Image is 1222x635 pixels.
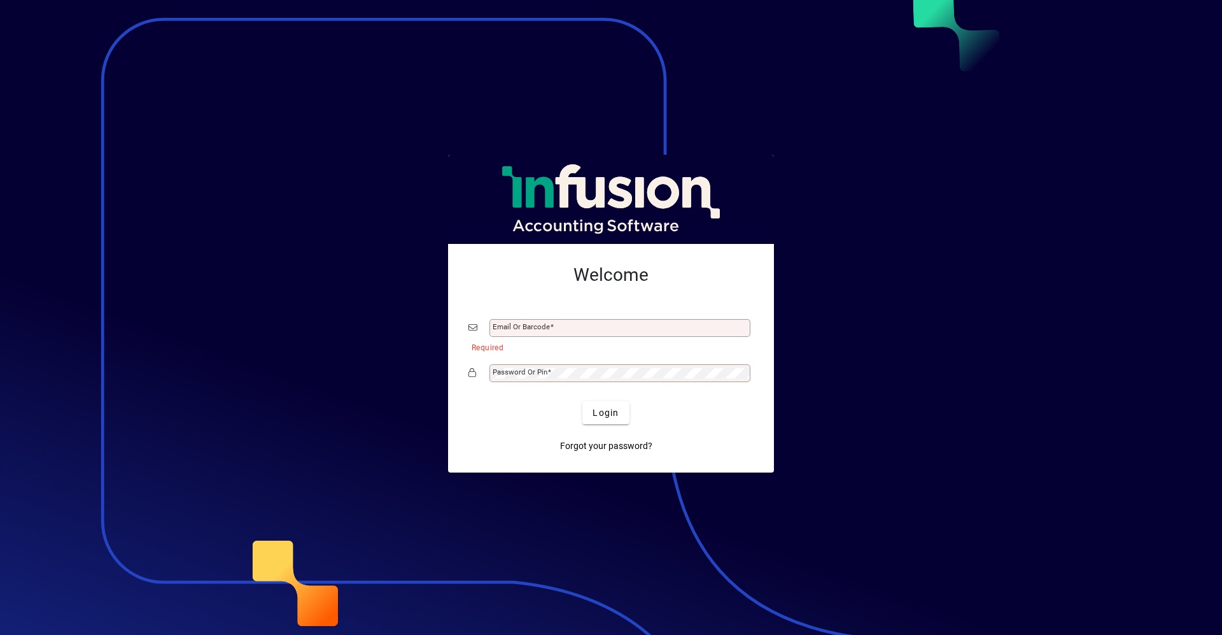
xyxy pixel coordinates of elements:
[593,406,619,420] span: Login
[582,401,629,424] button: Login
[555,434,657,457] a: Forgot your password?
[468,264,754,286] h2: Welcome
[472,340,743,353] mat-error: Required
[493,322,550,331] mat-label: Email or Barcode
[493,367,547,376] mat-label: Password or Pin
[560,439,652,453] span: Forgot your password?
